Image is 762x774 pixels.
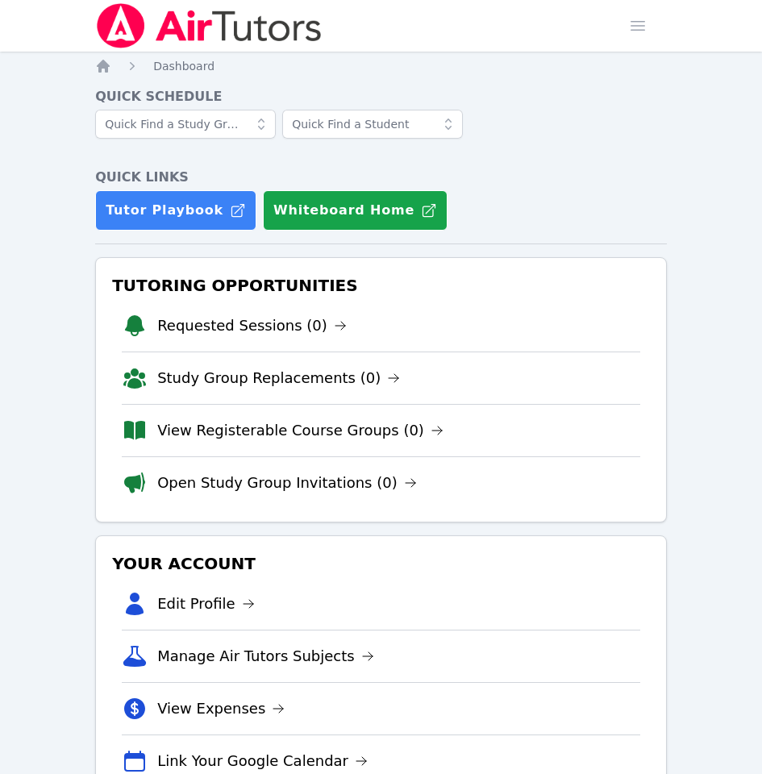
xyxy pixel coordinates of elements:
[153,60,214,73] span: Dashboard
[157,314,347,337] a: Requested Sessions (0)
[95,168,667,187] h4: Quick Links
[263,190,448,231] button: Whiteboard Home
[109,549,653,578] h3: Your Account
[157,645,374,668] a: Manage Air Tutors Subjects
[157,419,443,442] a: View Registerable Course Groups (0)
[95,110,276,139] input: Quick Find a Study Group
[157,750,368,772] a: Link Your Google Calendar
[157,472,417,494] a: Open Study Group Invitations (0)
[95,87,667,106] h4: Quick Schedule
[109,271,653,300] h3: Tutoring Opportunities
[157,697,285,720] a: View Expenses
[282,110,463,139] input: Quick Find a Student
[95,190,256,231] a: Tutor Playbook
[95,58,667,74] nav: Breadcrumb
[157,367,400,389] a: Study Group Replacements (0)
[95,3,323,48] img: Air Tutors
[153,58,214,74] a: Dashboard
[157,593,255,615] a: Edit Profile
